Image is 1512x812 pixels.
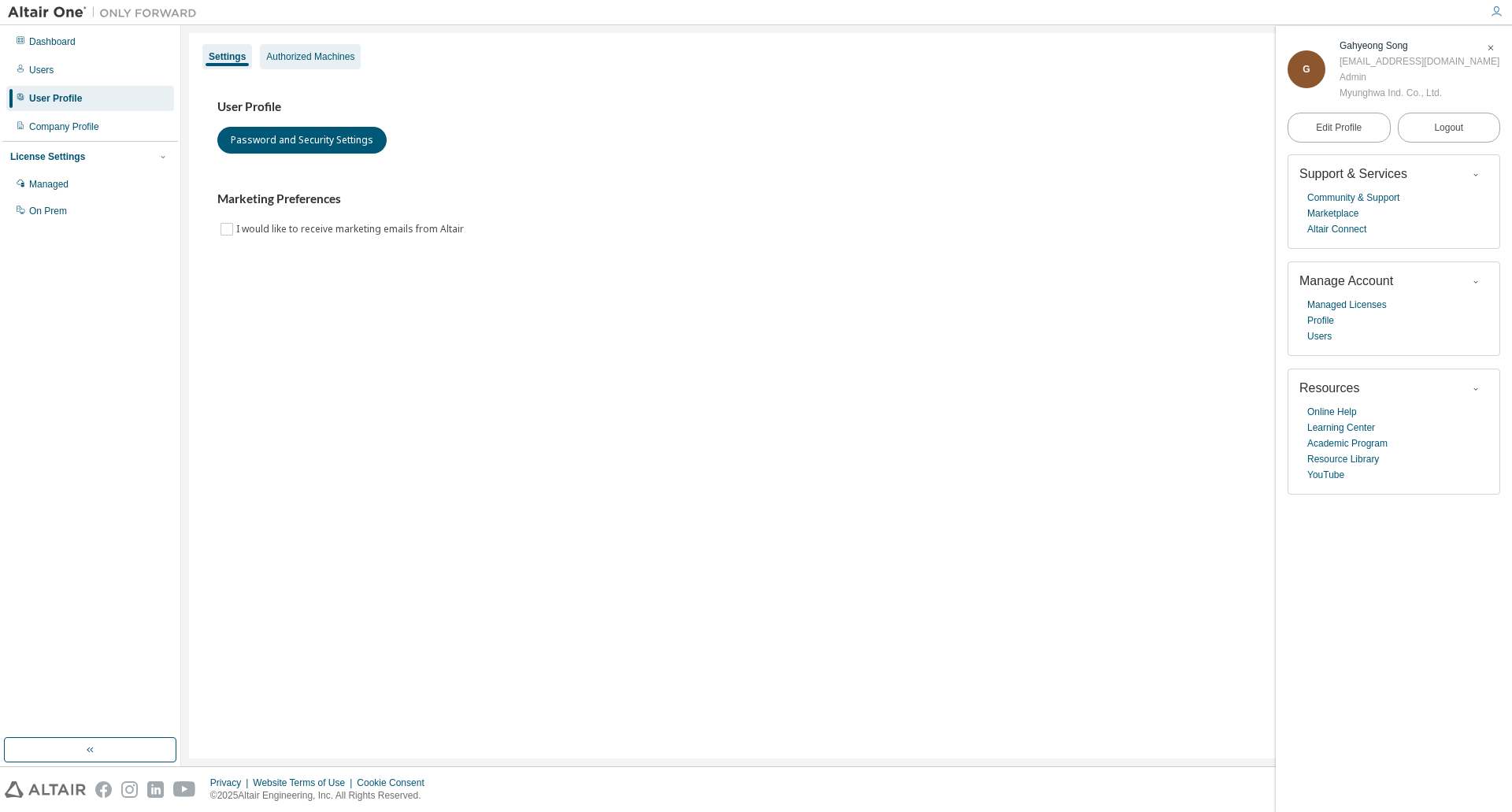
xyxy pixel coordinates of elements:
a: Altair Connect [1307,221,1366,237]
span: Resources [1299,381,1359,395]
a: Resource Library [1307,451,1379,467]
div: Dashboard [29,35,76,48]
a: Users [1307,328,1332,344]
span: Manage Account [1299,274,1393,287]
label: I would like to receive marketing emails from Altair [236,220,467,239]
img: Altair One [8,5,205,20]
span: Logout [1434,120,1463,135]
span: G [1303,64,1310,75]
div: Cookie Consent [357,777,433,789]
a: YouTube [1307,467,1344,483]
button: Logout [1398,113,1501,143]
div: Company Profile [29,121,99,133]
div: Website Terms of Use [253,777,357,789]
p: © 2025 Altair Engineering, Inc. All Rights Reserved. [210,789,434,803]
div: Admin [1340,69,1499,85]
h3: User Profile [217,99,1476,115]
div: User Profile [29,92,82,105]
div: Gahyeong Song [1340,38,1499,54]
div: Users [29,64,54,76]
div: License Settings [10,150,85,163]
img: youtube.svg [173,781,196,798]
a: Online Help [1307,404,1357,420]
a: Managed Licenses [1307,297,1387,313]
img: facebook.svg [95,781,112,798]
a: Academic Program [1307,436,1388,451]
div: Privacy [210,777,253,789]
div: Managed [29,178,69,191]
a: Edit Profile [1288,113,1391,143]
div: Settings [209,50,246,63]
div: [EMAIL_ADDRESS][DOMAIN_NAME] [1340,54,1499,69]
div: On Prem [29,205,67,217]
a: Community & Support [1307,190,1399,206]
span: Support & Services [1299,167,1407,180]
a: Marketplace [1307,206,1358,221]
button: Password and Security Settings [217,127,387,154]
a: Learning Center [1307,420,1375,436]
img: instagram.svg [121,781,138,798]
a: Profile [1307,313,1334,328]
div: Authorized Machines [266,50,354,63]
img: linkedin.svg [147,781,164,798]
span: Edit Profile [1316,121,1362,134]
img: altair_logo.svg [5,781,86,798]
div: Myunghwa Ind. Co., Ltd. [1340,85,1499,101]
h3: Marketing Preferences [217,191,1476,207]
